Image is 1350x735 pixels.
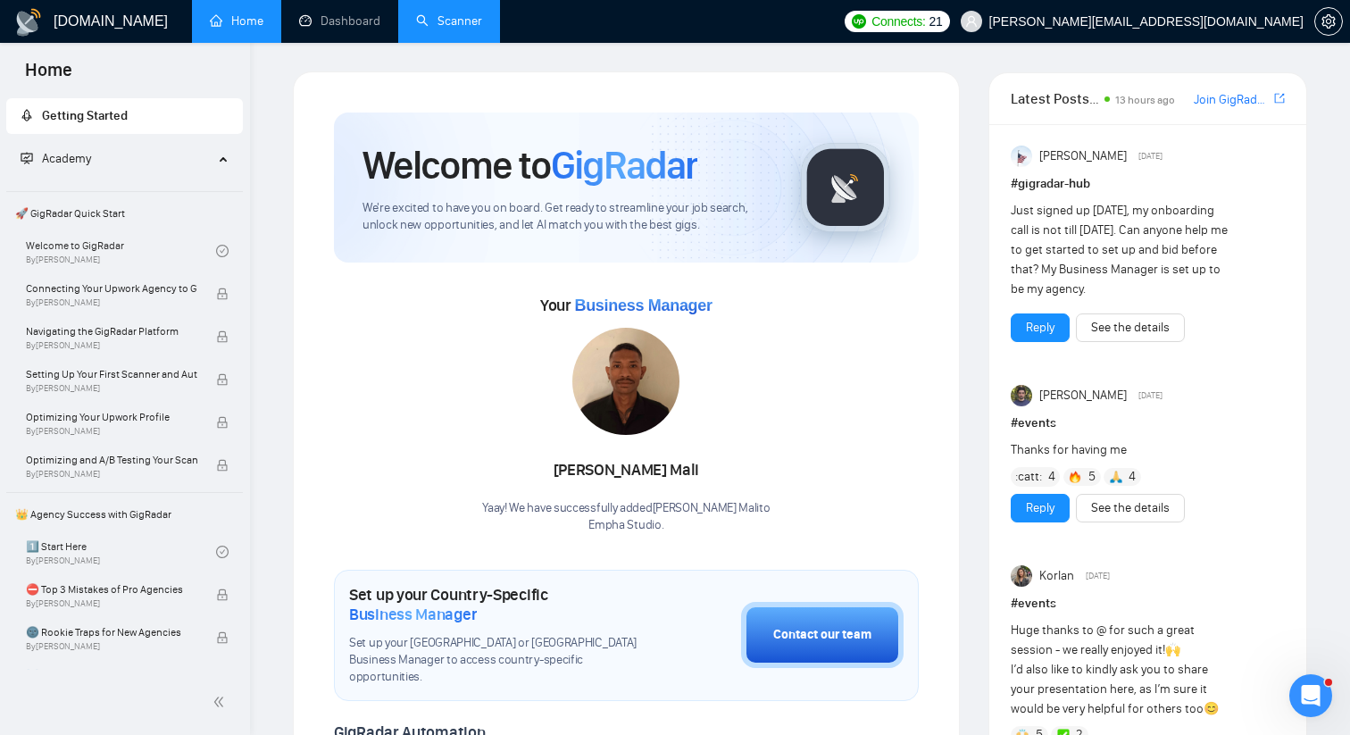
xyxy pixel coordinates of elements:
h1: Set up your Country-Specific [349,585,652,624]
button: Reply [1011,494,1070,522]
span: 4 [1129,468,1136,486]
span: By [PERSON_NAME] [26,641,197,652]
a: See the details [1091,318,1170,338]
span: Connects: [871,12,925,31]
span: By [PERSON_NAME] [26,426,197,437]
span: Academy [42,151,91,166]
button: setting [1314,7,1343,36]
span: Latest Posts from the GigRadar Community [1011,88,1099,110]
img: logo [14,8,43,37]
span: Optimizing Your Upwork Profile [26,408,197,426]
img: Toby Fox-Mason [1011,385,1032,406]
button: Reply [1011,313,1070,342]
div: Huge thanks to @ for such a great session - we really enjoyed it! I’d also like to kindly ask you... [1011,621,1230,719]
span: double-left [212,693,230,711]
span: Setting Up Your First Scanner and Auto-Bidder [26,365,197,383]
h1: Welcome to [362,141,697,189]
span: By [PERSON_NAME] [26,340,197,351]
a: dashboardDashboard [299,13,380,29]
span: lock [216,631,229,644]
span: rocket [21,109,33,121]
img: Anisuzzaman Khan [1011,146,1032,167]
span: Connecting Your Upwork Agency to GigRadar [26,280,197,297]
div: Just signed up [DATE], my onboarding call is not till [DATE]. Can anyone help me to get started t... [1011,201,1230,299]
span: lock [216,288,229,300]
span: Korlan [1039,566,1074,586]
span: [PERSON_NAME] [1039,146,1127,166]
span: Academy [21,151,91,166]
div: Thanks for having me [1011,440,1230,460]
span: 13 hours ago [1115,94,1175,106]
a: 1️⃣ Start HereBy[PERSON_NAME] [26,532,216,572]
span: :catt: [1015,467,1042,487]
img: gigradar-logo.png [801,143,890,232]
h1: # events [1011,413,1285,433]
img: 1701686514118-dllhost_5AEBKQwde7.png [572,328,679,435]
a: setting [1314,14,1343,29]
span: Your [540,296,712,315]
a: Join GigRadar Slack Community [1194,90,1271,110]
span: 🚀 GigRadar Quick Start [8,196,241,231]
span: Business Manager [574,297,712,314]
span: Getting Started [42,108,128,123]
iframe: Intercom live chat [1289,674,1332,717]
span: fund-projection-screen [21,152,33,164]
span: We're excited to have you on board. Get ready to streamline your job search, unlock new opportuni... [362,200,772,234]
span: GigRadar [551,141,697,189]
span: Optimizing and A/B Testing Your Scanner for Better Results [26,451,197,469]
span: 😊 [1204,701,1219,716]
a: export [1274,90,1285,107]
h1: # events [1011,594,1285,614]
span: 🌚 Rookie Traps for New Agencies [26,623,197,641]
span: lock [216,416,229,429]
div: [PERSON_NAME] Mali [482,455,770,486]
h1: # gigradar-hub [1011,174,1285,194]
a: searchScanner [416,13,482,29]
span: check-circle [216,245,229,257]
div: Yaay! We have successfully added [PERSON_NAME] Mali to [482,500,770,534]
span: lock [216,589,229,601]
span: export [1274,91,1285,105]
img: 🙏 [1110,471,1122,483]
span: 👑 Agency Success with GigRadar [8,497,241,532]
span: lock [216,459,229,472]
button: Contact our team [741,602,904,668]
span: [PERSON_NAME] [1039,386,1127,405]
a: Reply [1026,498,1054,518]
span: Business Manager [349,605,477,624]
div: Contact our team [773,625,871,645]
span: setting [1315,14,1342,29]
span: 🙌 [1165,642,1180,657]
span: By [PERSON_NAME] [26,297,197,308]
span: 4 [1048,468,1055,486]
a: Welcome to GigRadarBy[PERSON_NAME] [26,231,216,271]
span: [DATE] [1086,568,1110,584]
span: 5 [1088,468,1096,486]
span: 21 [929,12,943,31]
a: See the details [1091,498,1170,518]
img: Korlan [1011,565,1032,587]
span: By [PERSON_NAME] [26,469,197,480]
a: homeHome [210,13,263,29]
span: Set up your [GEOGRAPHIC_DATA] or [GEOGRAPHIC_DATA] Business Manager to access country-specific op... [349,635,652,686]
img: 🔥 [1069,471,1081,483]
p: Empha Studio . [482,517,770,534]
span: [DATE] [1138,388,1162,404]
a: Reply [1026,318,1054,338]
span: lock [216,373,229,386]
span: By [PERSON_NAME] [26,383,197,394]
span: lock [216,330,229,343]
li: Getting Started [6,98,243,134]
span: ☠️ Fatal Traps for Solo Freelancers [26,666,197,684]
span: Navigating the GigRadar Platform [26,322,197,340]
span: Home [11,57,87,95]
img: upwork-logo.png [852,14,866,29]
button: See the details [1076,313,1185,342]
span: check-circle [216,546,229,558]
button: See the details [1076,494,1185,522]
span: ⛔ Top 3 Mistakes of Pro Agencies [26,580,197,598]
span: user [965,15,978,28]
span: By [PERSON_NAME] [26,598,197,609]
span: [DATE] [1138,148,1162,164]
